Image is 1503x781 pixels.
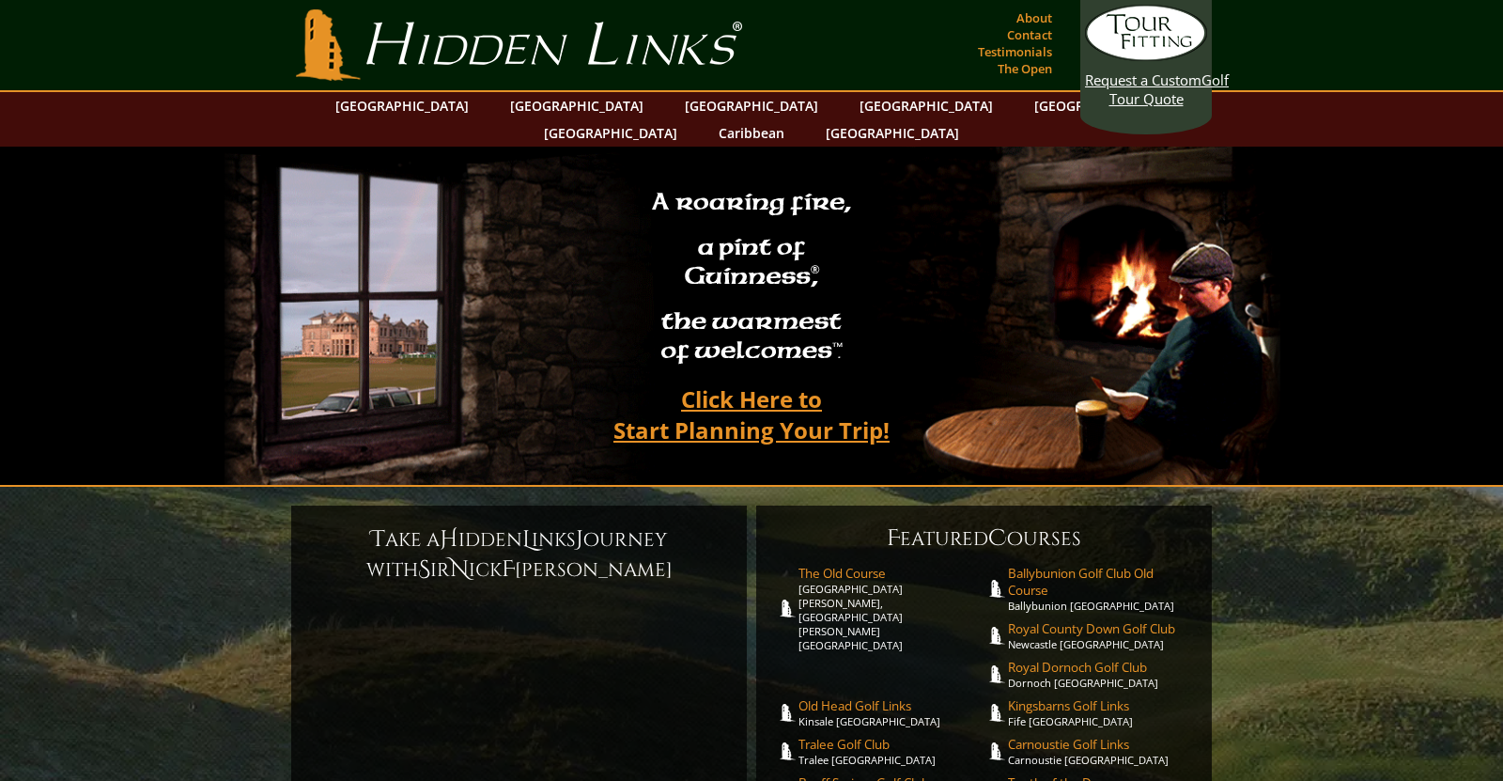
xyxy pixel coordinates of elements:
[1002,22,1057,48] a: Contact
[1008,659,1194,676] span: Royal Dornoch Golf Club
[1008,565,1194,613] a: Ballybunion Golf Club Old CourseBallybunion [GEOGRAPHIC_DATA]
[816,119,968,147] a: [GEOGRAPHIC_DATA]
[973,39,1057,65] a: Testimonials
[1008,620,1194,637] span: Royal County Down Golf Club
[988,523,1007,554] span: C
[798,565,984,582] span: The Old Course
[450,555,469,585] span: N
[1008,659,1194,690] a: Royal Dornoch Golf ClubDornoch [GEOGRAPHIC_DATA]
[675,92,828,119] a: [GEOGRAPHIC_DATA]
[1008,620,1194,651] a: Royal County Down Golf ClubNewcastle [GEOGRAPHIC_DATA]
[887,523,900,554] span: F
[1008,736,1194,753] span: Carnoustie Golf Links
[1008,736,1194,767] a: Carnoustie Golf LinksCarnoustie [GEOGRAPHIC_DATA]
[640,180,863,377] h2: A roaring fire, a pint of Guinness , the warmest of welcomes™.
[798,736,984,767] a: Tralee Golf ClubTralee [GEOGRAPHIC_DATA]
[798,565,984,652] a: The Old Course[GEOGRAPHIC_DATA][PERSON_NAME], [GEOGRAPHIC_DATA][PERSON_NAME] [GEOGRAPHIC_DATA]
[1085,5,1207,108] a: Request a CustomGolf Tour Quote
[522,524,532,555] span: L
[798,697,984,728] a: Old Head Golf LinksKinsale [GEOGRAPHIC_DATA]
[371,524,385,555] span: T
[595,377,908,452] a: Click Here toStart Planning Your Trip!
[1085,70,1201,89] span: Request a Custom
[850,92,1002,119] a: [GEOGRAPHIC_DATA]
[1025,92,1177,119] a: [GEOGRAPHIC_DATA]
[798,697,984,714] span: Old Head Golf Links
[326,92,478,119] a: [GEOGRAPHIC_DATA]
[1008,697,1194,714] span: Kingsbarns Golf Links
[1008,565,1194,599] span: Ballybunion Golf Club Old Course
[1008,697,1194,728] a: Kingsbarns Golf LinksFife [GEOGRAPHIC_DATA]
[1012,5,1057,31] a: About
[775,523,1193,554] h6: eatured ourses
[501,92,653,119] a: [GEOGRAPHIC_DATA]
[993,55,1057,82] a: The Open
[798,736,984,753] span: Tralee Golf Club
[310,524,728,585] h6: ake a idden inks ourney with ir ick [PERSON_NAME]
[502,555,515,585] span: F
[535,119,687,147] a: [GEOGRAPHIC_DATA]
[576,524,583,555] span: J
[709,119,794,147] a: Caribbean
[418,555,430,585] span: S
[440,524,458,555] span: H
